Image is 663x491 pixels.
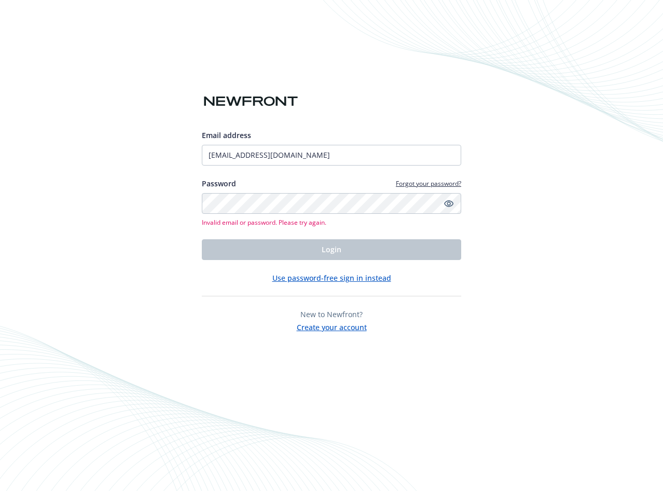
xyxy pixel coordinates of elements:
img: Newfront logo [202,92,300,111]
span: Email address [202,130,251,140]
input: Enter your password [202,193,461,214]
input: Enter your email [202,145,461,166]
button: Create your account [297,320,367,333]
label: Password [202,178,236,189]
a: Show password [443,197,455,210]
button: Login [202,239,461,260]
a: Forgot your password? [396,179,461,188]
span: Invalid email or password. Please try again. [202,218,461,227]
span: Login [322,244,341,254]
span: New to Newfront? [300,309,363,319]
button: Use password-free sign in instead [272,272,391,283]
